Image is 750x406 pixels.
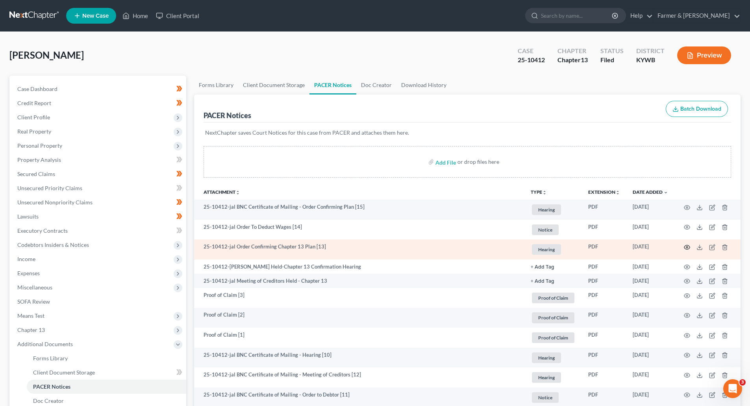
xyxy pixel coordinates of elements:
[532,312,574,323] span: Proof of Claim
[531,263,576,271] a: + Add Tag
[11,153,186,167] a: Property Analysis
[11,209,186,224] a: Lawsuits
[582,348,626,368] td: PDF
[27,351,186,365] a: Forms Library
[636,46,665,56] div: District
[11,96,186,110] a: Credit Report
[82,13,109,19] span: New Case
[9,49,84,61] span: [PERSON_NAME]
[235,190,240,195] i: unfold_more
[205,129,730,137] p: NextChapter saves Court Notices for this case from PACER and attaches them here.
[582,200,626,220] td: PDF
[194,288,524,308] td: Proof of Claim [3]
[532,293,574,303] span: Proof of Claim
[654,9,740,23] a: Farmer & [PERSON_NAME]
[739,379,746,386] span: 3
[626,9,653,23] a: Help
[194,76,238,95] a: Forms Library
[33,397,64,404] span: Doc Creator
[677,46,731,64] button: Preview
[626,348,674,368] td: [DATE]
[582,239,626,260] td: PDF
[531,223,576,236] a: Notice
[17,312,44,319] span: Means Test
[194,367,524,387] td: 25-10412-jal BNC Certificate of Mailing - Meeting of Creditors [12]
[626,328,674,348] td: [DATE]
[11,181,186,195] a: Unsecured Priority Claims
[194,308,524,328] td: Proof of Claim [2]
[557,56,588,65] div: Chapter
[17,185,82,191] span: Unsecured Priority Claims
[666,101,728,117] button: Batch Download
[636,56,665,65] div: KYWB
[17,227,68,234] span: Executory Contracts
[204,189,240,195] a: Attachmentunfold_more
[626,220,674,240] td: [DATE]
[11,224,186,238] a: Executory Contracts
[119,9,152,23] a: Home
[582,288,626,308] td: PDF
[396,76,451,95] a: Download History
[194,348,524,368] td: 25-10412-jal BNC Certificate of Mailing - Hearing [10]
[531,243,576,256] a: Hearing
[11,82,186,96] a: Case Dashboard
[626,200,674,220] td: [DATE]
[582,220,626,240] td: PDF
[194,200,524,220] td: 25-10412-jal BNC Certificate of Mailing - Order Confirming Plan [15]
[33,383,70,390] span: PACER Notices
[27,365,186,380] a: Client Document Storage
[557,46,588,56] div: Chapter
[531,203,576,216] a: Hearing
[588,189,620,195] a: Extensionunfold_more
[531,391,576,404] a: Notice
[626,260,674,274] td: [DATE]
[17,156,61,163] span: Property Analysis
[541,8,613,23] input: Search by name...
[11,167,186,181] a: Secured Claims
[532,332,574,343] span: Proof of Claim
[309,76,356,95] a: PACER Notices
[17,199,93,206] span: Unsecured Nonpriority Claims
[194,274,524,288] td: 25-10412-jal Meeting of Creditors Held - Chapter 13
[663,190,668,195] i: expand_more
[532,352,561,363] span: Hearing
[626,274,674,288] td: [DATE]
[17,341,73,347] span: Additional Documents
[194,260,524,274] td: 25-10412-[PERSON_NAME] Held-Chapter 13 Confirmation Hearing
[531,277,576,285] a: + Add Tag
[518,46,545,56] div: Case
[17,142,62,149] span: Personal Property
[33,355,68,362] span: Forms Library
[626,288,674,308] td: [DATE]
[27,380,186,394] a: PACER Notices
[582,274,626,288] td: PDF
[531,265,554,270] button: + Add Tag
[194,239,524,260] td: 25-10412-jal Order Confirming Chapter 13 Plan [13]
[626,367,674,387] td: [DATE]
[582,308,626,328] td: PDF
[11,295,186,309] a: SOFA Review
[17,256,35,262] span: Income
[17,100,51,106] span: Credit Report
[17,298,50,305] span: SOFA Review
[204,111,251,120] div: PACER Notices
[17,171,55,177] span: Secured Claims
[194,328,524,348] td: Proof of Claim [1]
[33,369,95,376] span: Client Document Storage
[582,367,626,387] td: PDF
[531,279,554,284] button: + Add Tag
[531,371,576,384] a: Hearing
[17,270,40,276] span: Expenses
[356,76,396,95] a: Doc Creator
[17,326,45,333] span: Chapter 13
[531,311,576,324] a: Proof of Claim
[532,244,561,255] span: Hearing
[626,239,674,260] td: [DATE]
[17,85,57,92] span: Case Dashboard
[581,56,588,63] span: 13
[531,331,576,344] a: Proof of Claim
[194,220,524,240] td: 25-10412-jal Order To Deduct Wages [14]
[532,372,561,383] span: Hearing
[17,284,52,291] span: Miscellaneous
[17,114,50,121] span: Client Profile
